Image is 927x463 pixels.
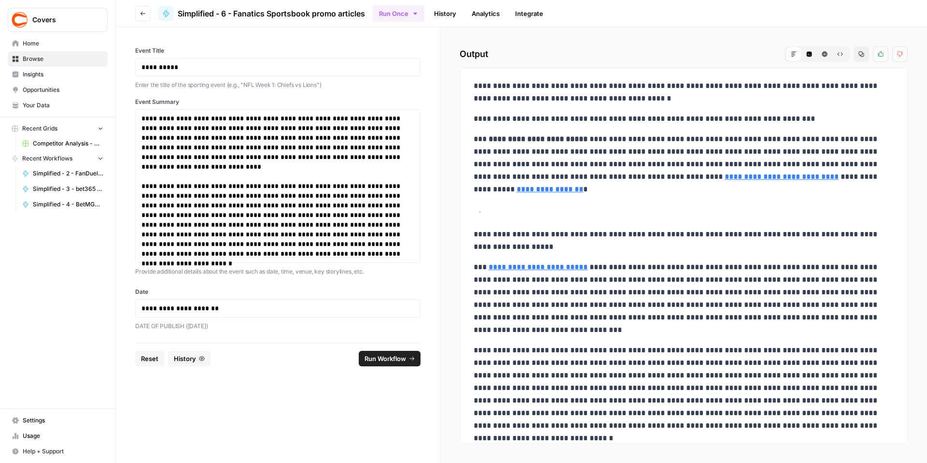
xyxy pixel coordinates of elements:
button: Run Once [373,5,424,22]
a: Browse [8,51,108,67]
button: Recent Workflows [8,151,108,166]
span: Your Data [23,101,103,110]
a: Competitor Analysis - URL Specific Grid [18,136,108,151]
span: Recent Workflows [22,154,72,163]
button: Run Workflow [359,351,421,366]
span: Simplified - 3 - bet365 bonus code articles [33,185,103,193]
span: Settings [23,416,103,425]
a: Simplified - 2 - FanDuel promo code articles [18,166,108,181]
button: History [168,351,211,366]
span: Home [23,39,103,48]
span: Covers [32,15,91,25]
a: Your Data [8,98,108,113]
span: Insights [23,70,103,79]
img: Covers Logo [11,11,28,29]
p: DATE OF PUBLISH ([DATE]) [135,321,421,331]
span: Run Workflow [365,354,406,363]
a: History [428,6,462,21]
label: Date [135,288,421,296]
a: Simplified - 3 - bet365 bonus code articles [18,181,108,197]
span: Simplified - 2 - FanDuel promo code articles [33,169,103,178]
p: Provide additional details about the event such as date, time, venue, key storylines, etc. [135,267,421,276]
a: Home [8,36,108,51]
a: Integrate [509,6,549,21]
a: Insights [8,67,108,82]
button: Recent Grids [8,121,108,136]
span: History [174,354,196,363]
a: Opportunities [8,82,108,98]
span: Opportunities [23,86,103,94]
a: Simplified - 4 - BetMGM bonus code articles [18,197,108,212]
button: Workspace: Covers [8,8,108,32]
label: Event Summary [135,98,421,106]
a: Usage [8,428,108,444]
span: Usage [23,432,103,440]
span: Browse [23,55,103,63]
button: Reset [135,351,164,366]
a: Analytics [466,6,506,21]
span: Competitor Analysis - URL Specific Grid [33,139,103,148]
a: Simplified - 6 - Fanatics Sportsbook promo articles [158,6,365,21]
span: Recent Grids [22,124,57,133]
span: Simplified - 4 - BetMGM bonus code articles [33,200,103,209]
span: Help + Support [23,447,103,456]
h2: Output [460,46,908,62]
a: Settings [8,413,108,428]
p: Enter the title of the sporting event (e.g., "NFL Week 1: Chiefs vs Lions") [135,80,421,90]
button: Help + Support [8,444,108,459]
span: Reset [141,354,158,363]
span: Simplified - 6 - Fanatics Sportsbook promo articles [178,8,365,19]
label: Event Title [135,46,421,55]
